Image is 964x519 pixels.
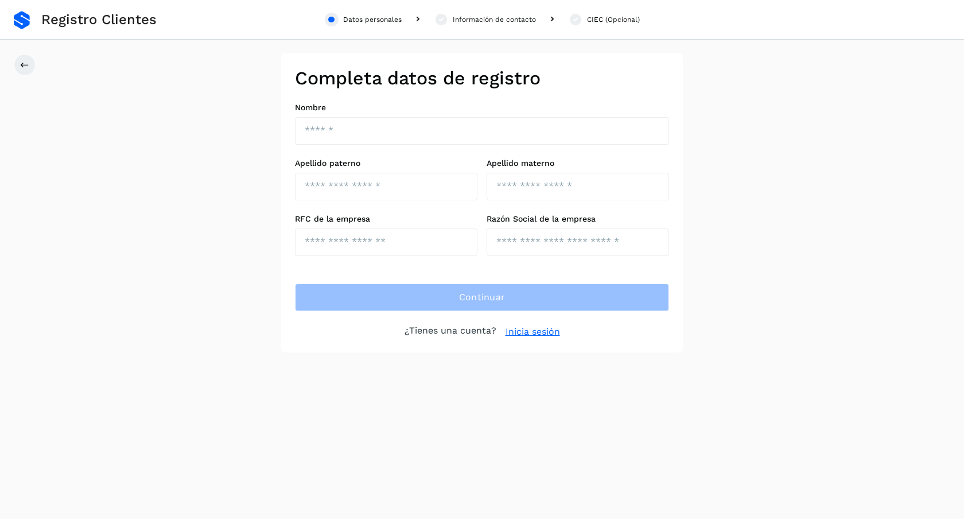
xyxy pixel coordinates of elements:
button: Continuar [295,284,669,311]
label: Apellido materno [487,158,669,168]
h2: Completa datos de registro [295,67,669,89]
label: RFC de la empresa [295,214,477,224]
a: Inicia sesión [506,325,560,339]
label: Razón Social de la empresa [487,214,669,224]
label: Nombre [295,103,669,113]
span: Continuar [459,291,506,304]
div: Datos personales [343,14,402,25]
span: Registro Clientes [41,11,157,28]
label: Apellido paterno [295,158,477,168]
div: CIEC (Opcional) [587,14,640,25]
p: ¿Tienes una cuenta? [405,325,496,339]
div: Información de contacto [453,14,536,25]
